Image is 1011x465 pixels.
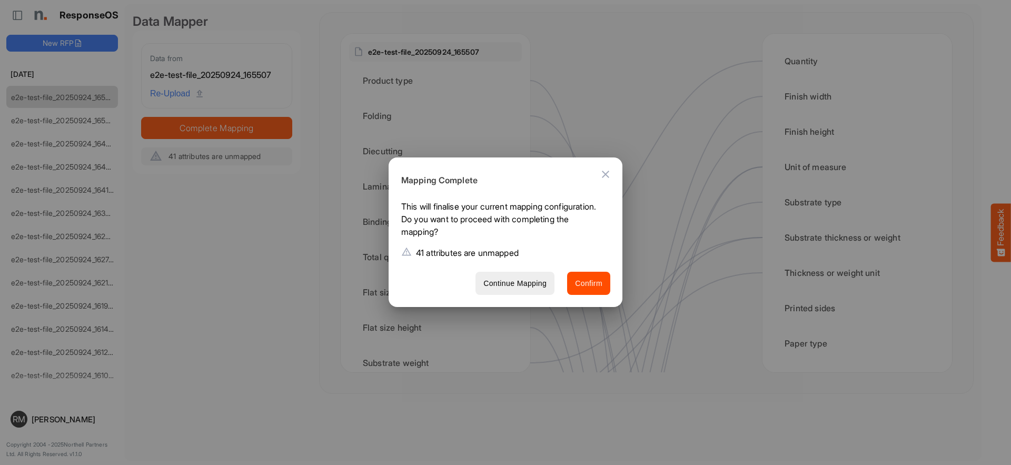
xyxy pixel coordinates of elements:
span: Continue Mapping [483,277,547,290]
h6: Mapping Complete [401,174,602,187]
button: Confirm [567,272,610,295]
span: Confirm [575,277,602,290]
p: This will finalise your current mapping configuration. Do you want to proceed with completing the... [401,200,602,242]
button: Continue Mapping [475,272,554,295]
button: Close dialog [593,162,618,187]
p: 41 attributes are unmapped [416,246,519,259]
